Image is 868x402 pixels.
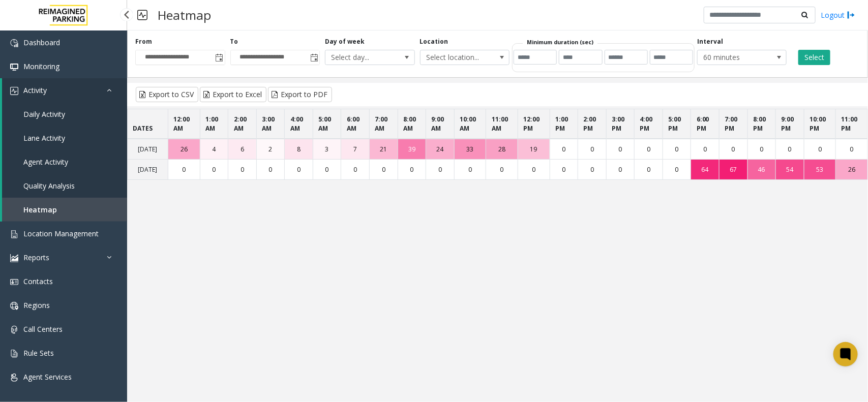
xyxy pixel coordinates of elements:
td: 0 [518,160,550,180]
td: 0 [578,139,607,160]
th: 7:00 PM [719,109,747,139]
span: Regions [23,300,50,310]
td: 2 [256,139,285,160]
a: Heatmap [2,198,127,222]
th: 4:00 AM [285,109,313,139]
td: 0 [804,139,836,160]
img: 'icon' [10,302,18,310]
span: Toggle popup [214,50,225,65]
th: 12:00 PM [518,109,550,139]
span: Select location... [421,50,492,65]
a: Activity [2,78,127,102]
td: 4 [200,139,228,160]
img: 'icon' [10,63,18,71]
a: Daily Activity [2,102,127,126]
td: 28 [486,139,518,160]
td: 0 [691,139,720,160]
td: 0 [663,160,691,180]
td: 0 [719,139,747,160]
a: Quality Analysis [2,174,127,198]
td: 33 [454,139,486,160]
td: 0 [341,160,370,180]
th: 10:00 PM [804,109,836,139]
td: 0 [313,160,341,180]
img: 'icon' [10,39,18,47]
td: 0 [635,160,663,180]
th: 8:00 PM [747,109,776,139]
td: 0 [606,160,635,180]
td: 0 [606,139,635,160]
td: 6 [228,139,257,160]
td: 0 [370,160,398,180]
td: 0 [454,160,486,180]
td: 19 [518,139,550,160]
td: 64 [691,160,720,180]
img: pageIcon [137,3,147,27]
span: Activity [23,85,47,95]
th: 5:00 AM [313,109,341,139]
th: 6:00 PM [691,109,720,139]
td: 21 [370,139,398,160]
span: Agent Services [23,372,72,382]
td: 0 [836,139,868,160]
td: 7 [341,139,370,160]
td: 39 [398,139,426,160]
img: 'icon' [10,230,18,238]
th: 11:00 AM [486,109,518,139]
img: 'icon' [10,254,18,262]
label: Location [420,37,448,46]
td: 0 [578,160,607,180]
th: 10:00 AM [454,109,486,139]
span: Contacts [23,276,53,286]
th: 12:00 AM [168,109,200,139]
span: Rule Sets [23,348,54,358]
th: 3:00 AM [256,109,285,139]
th: 9:00 PM [776,109,804,139]
img: 'icon' [10,278,18,286]
span: Agent Activity [23,157,68,167]
label: From [135,37,152,46]
img: 'icon' [10,350,18,358]
td: 0 [256,160,285,180]
td: 0 [486,160,518,180]
td: [DATE] [128,139,168,160]
span: 60 minutes [698,50,769,65]
img: 'icon' [10,87,18,95]
td: 0 [228,160,257,180]
span: Heatmap [23,205,57,214]
td: 0 [635,139,663,160]
th: 1:00 PM [550,109,578,139]
td: 26 [836,160,868,180]
th: 6:00 AM [341,109,370,139]
label: Day of week [325,37,365,46]
button: Export to CSV [136,87,198,102]
td: 0 [200,160,228,180]
span: Quality Analysis [23,181,75,191]
h3: Heatmap [153,3,216,27]
button: Export to PDF [268,87,332,102]
td: [DATE] [128,160,168,180]
button: Export to Excel [200,87,266,102]
td: 53 [804,160,836,180]
td: 0 [168,160,200,180]
th: 8:00 AM [398,109,426,139]
img: 'icon' [10,374,18,382]
label: Interval [697,37,723,46]
img: logout [847,10,855,20]
th: 11:00 PM [836,109,868,139]
td: 0 [398,160,426,180]
span: Lane Activity [23,133,65,143]
img: 'icon' [10,326,18,334]
td: 3 [313,139,341,160]
label: To [230,37,238,46]
td: 0 [550,160,578,180]
span: Location Management [23,229,99,238]
button: Select [798,50,830,65]
th: 7:00 AM [370,109,398,139]
span: Monitoring [23,61,59,71]
td: 0 [663,139,691,160]
td: 0 [550,139,578,160]
td: 26 [168,139,200,160]
label: Minimum duration (sec) [527,38,593,46]
td: 0 [776,139,804,160]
